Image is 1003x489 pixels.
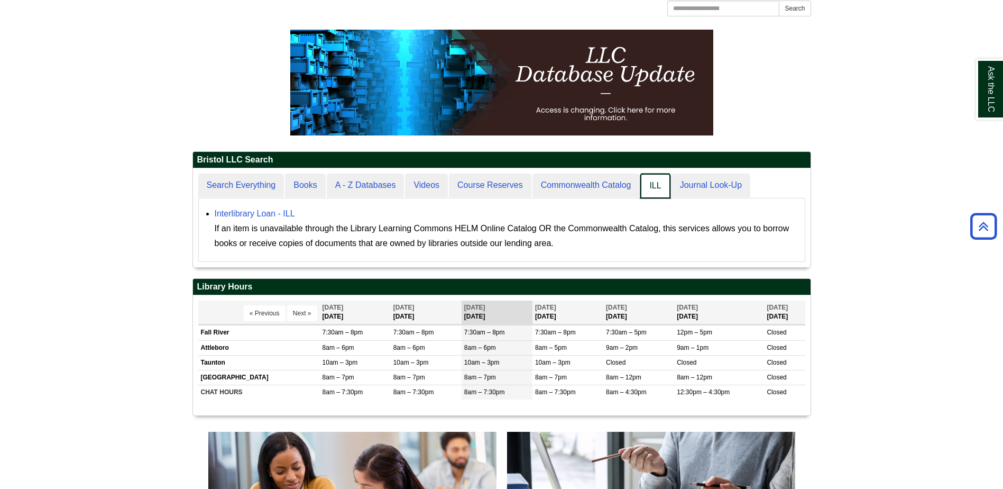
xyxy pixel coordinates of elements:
[640,174,670,198] a: ILL
[535,329,576,336] span: 7:30am – 8pm
[198,340,320,355] td: Attleboro
[464,304,485,311] span: [DATE]
[198,355,320,370] td: Taunton
[323,329,363,336] span: 7:30am – 8pm
[198,385,320,400] td: CHAT HOURS
[215,209,295,218] a: Interlibrary Loan - ILL
[193,279,811,295] h2: Library Hours
[674,301,764,324] th: [DATE]
[327,174,404,197] a: A - Z Databases
[671,174,750,197] a: Journal Look-Up
[449,174,531,197] a: Course Reserves
[285,174,325,197] a: Books
[393,374,425,381] span: 8am – 7pm
[677,388,730,396] span: 12:30pm – 4:30pm
[323,359,358,366] span: 10am – 3pm
[323,374,354,381] span: 8am – 7pm
[532,174,640,197] a: Commonwealth Catalog
[320,301,391,324] th: [DATE]
[767,359,786,366] span: Closed
[606,359,625,366] span: Closed
[290,30,713,135] img: HTML tutorial
[464,329,505,336] span: 7:30am – 8pm
[198,325,320,340] td: Fall River
[606,374,641,381] span: 8am – 12pm
[677,359,696,366] span: Closed
[603,301,674,324] th: [DATE]
[198,174,284,197] a: Search Everything
[323,304,344,311] span: [DATE]
[779,1,811,16] button: Search
[393,304,415,311] span: [DATE]
[535,388,576,396] span: 8am – 7:30pm
[244,305,286,321] button: « Previous
[606,344,638,351] span: 9am – 2pm
[767,329,786,336] span: Closed
[677,374,712,381] span: 8am – 12pm
[393,344,425,351] span: 8am – 6pm
[535,344,567,351] span: 8am – 5pm
[535,304,556,311] span: [DATE]
[391,301,462,324] th: [DATE]
[193,152,811,168] h2: Bristol LLC Search
[464,359,500,366] span: 10am – 3pm
[323,344,354,351] span: 8am – 6pm
[767,344,786,351] span: Closed
[606,388,647,396] span: 8am – 4:30pm
[535,359,570,366] span: 10am – 3pm
[606,329,647,336] span: 7:30am – 5pm
[405,174,448,197] a: Videos
[323,388,363,396] span: 8am – 7:30pm
[677,344,708,351] span: 9am – 1pm
[767,388,786,396] span: Closed
[767,374,786,381] span: Closed
[767,304,788,311] span: [DATE]
[215,221,799,251] div: If an item is unavailable through the Library Learning Commons HELM Online Catalog OR the Commonw...
[532,301,603,324] th: [DATE]
[606,304,627,311] span: [DATE]
[287,305,317,321] button: Next »
[677,304,698,311] span: [DATE]
[393,329,434,336] span: 7:30am – 8pm
[677,329,712,336] span: 12pm – 5pm
[464,374,496,381] span: 8am – 7pm
[462,301,532,324] th: [DATE]
[393,359,429,366] span: 10am – 3pm
[764,301,805,324] th: [DATE]
[967,219,1000,233] a: Back to Top
[464,388,505,396] span: 8am – 7:30pm
[464,344,496,351] span: 8am – 6pm
[198,370,320,385] td: [GEOGRAPHIC_DATA]
[535,374,567,381] span: 8am – 7pm
[393,388,434,396] span: 8am – 7:30pm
